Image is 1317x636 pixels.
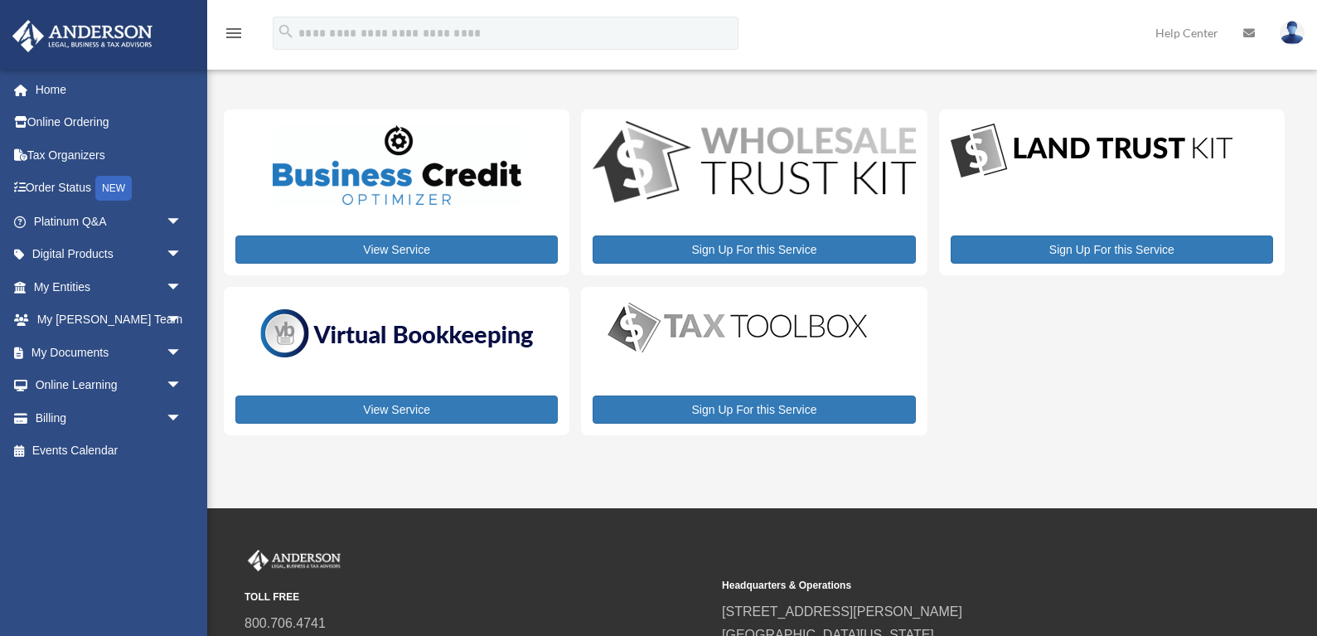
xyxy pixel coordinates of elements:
[245,616,326,630] a: 800.706.4741
[224,29,244,43] a: menu
[12,138,207,172] a: Tax Organizers
[12,106,207,139] a: Online Ordering
[1280,21,1305,45] img: User Pic
[166,238,199,272] span: arrow_drop_down
[593,299,883,357] img: taxtoolbox_new-1.webp
[166,270,199,304] span: arrow_drop_down
[277,22,295,41] i: search
[166,303,199,337] span: arrow_drop_down
[12,336,207,369] a: My Documentsarrow_drop_down
[235,235,558,264] a: View Service
[951,235,1273,264] a: Sign Up For this Service
[12,435,207,468] a: Events Calendar
[12,238,199,271] a: Digital Productsarrow_drop_down
[593,396,915,424] a: Sign Up For this Service
[12,205,207,238] a: Platinum Q&Aarrow_drop_down
[95,176,132,201] div: NEW
[12,401,207,435] a: Billingarrow_drop_down
[245,589,710,606] small: TOLL FREE
[245,550,344,571] img: Anderson Advisors Platinum Portal
[166,369,199,403] span: arrow_drop_down
[166,336,199,370] span: arrow_drop_down
[722,577,1188,595] small: Headquarters & Operations
[12,73,207,106] a: Home
[224,23,244,43] i: menu
[7,20,157,52] img: Anderson Advisors Platinum Portal
[12,303,207,337] a: My [PERSON_NAME] Teamarrow_drop_down
[12,270,207,303] a: My Entitiesarrow_drop_down
[722,604,962,619] a: [STREET_ADDRESS][PERSON_NAME]
[12,172,207,206] a: Order StatusNEW
[951,121,1232,182] img: LandTrust_lgo-1.jpg
[166,205,199,239] span: arrow_drop_down
[12,369,207,402] a: Online Learningarrow_drop_down
[593,121,915,206] img: WS-Trust-Kit-lgo-1.jpg
[166,401,199,435] span: arrow_drop_down
[235,396,558,424] a: View Service
[593,235,915,264] a: Sign Up For this Service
